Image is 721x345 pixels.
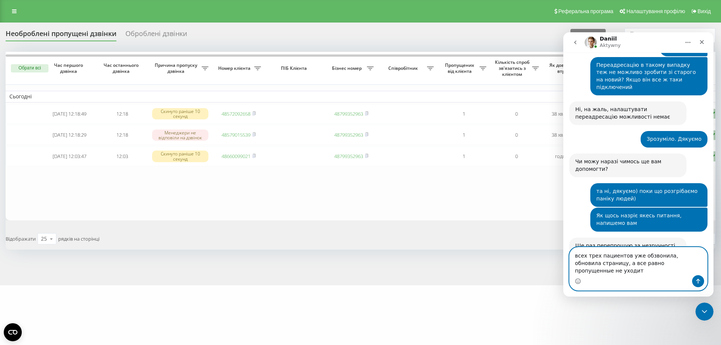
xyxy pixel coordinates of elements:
[6,30,116,41] div: Необроблені пропущені дзвінки
[334,110,363,117] a: 48799352963
[6,235,36,242] span: Відображати
[129,243,141,255] button: Wyślij wiadomość…
[570,29,606,42] button: Експорт
[437,104,490,124] td: 1
[490,104,543,124] td: 0
[49,62,90,74] span: Час першого дзвінка
[152,151,208,162] div: Скинуто раніше 10 секунд
[43,104,96,124] td: [DATE] 12:18:49
[494,59,532,77] span: Кількість спроб зв'язатись з клієнтом
[563,32,713,297] iframe: Intercom live chat
[125,30,187,41] div: Оброблені дзвінки
[543,146,595,166] td: годину тому
[271,65,318,71] span: ПІБ Клієнта
[152,62,202,74] span: Причина пропуску дзвінка
[222,131,250,138] a: 48579015539
[626,8,685,14] span: Налаштування профілю
[41,235,47,243] div: 25
[6,205,123,259] div: Ще раз перепрощую за незручності 🙏У разі виникнення питань – звертайтесь, завжди раді допомогти! :)
[96,104,148,124] td: 12:18
[43,125,96,145] td: [DATE] 12:18:29
[334,153,363,160] a: 48799352963
[11,64,48,72] button: Обрати всі
[490,125,543,145] td: 0
[441,62,480,74] span: Пропущених від клієнта
[437,125,490,145] td: 1
[549,62,589,74] span: Як довго дзвінок втрачено
[490,146,543,166] td: 0
[12,246,18,252] button: Selektor emotek
[695,303,713,321] iframe: Intercom live chat
[329,65,367,71] span: Бізнес номер
[58,235,100,242] span: рядків на сторінці
[102,62,142,74] span: Час останнього дзвінка
[152,130,208,141] div: Менеджери не відповіли на дзвінок
[222,110,250,117] a: 48572092658
[12,210,117,247] div: Ще раз перепрощую за незручності 🙏 У разі виникнення питань – звертайтесь, завжди раді допомогти! :)
[698,8,711,14] span: Вихід
[558,8,614,14] span: Реферальна програма
[6,215,144,243] textarea: Napisz wiadomość...
[96,125,148,145] td: 12:18
[152,108,208,119] div: Скинуто раніше 10 секунд
[543,125,595,145] td: 38 хвилин тому
[4,323,22,341] button: Open CMP widget
[6,205,144,272] div: Daniil mówi…
[216,65,254,71] span: Номер клієнта
[381,65,427,71] span: Співробітник
[222,153,250,160] a: 48660099021
[43,146,96,166] td: [DATE] 12:03:47
[96,146,148,166] td: 12:03
[334,131,363,138] a: 48799352963
[437,146,490,166] td: 1
[543,104,595,124] td: 38 хвилин тому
